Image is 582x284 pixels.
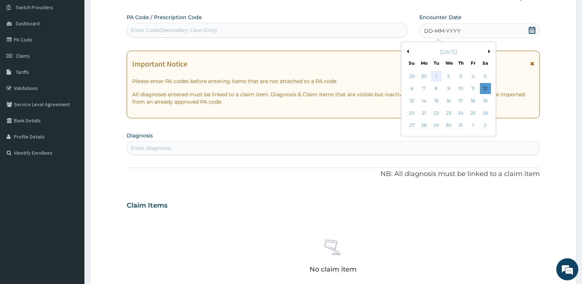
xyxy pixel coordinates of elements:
p: NB: All diagnosis must be linked to a claim item [127,169,540,179]
div: Choose Wednesday, July 30th, 2025 [443,120,454,131]
div: Choose Thursday, July 17th, 2025 [455,96,466,107]
div: Choose Sunday, July 27th, 2025 [406,120,417,131]
span: Claims [16,53,30,59]
div: Fr [470,60,476,66]
p: All diagnoses entered must be linked to a claim item. Diagnosis & Claim Items that are visible bu... [132,91,534,105]
div: Chat with us now [38,41,123,51]
div: Su [409,60,415,66]
div: Choose Wednesday, July 23rd, 2025 [443,108,454,119]
div: Choose Saturday, July 19th, 2025 [480,96,491,107]
div: Choose Thursday, July 31st, 2025 [455,120,466,131]
div: We [445,60,452,66]
div: Choose Sunday, July 6th, 2025 [406,83,417,94]
button: Previous Month [405,50,409,53]
div: Choose Monday, July 7th, 2025 [419,83,430,94]
h3: Claim Items [127,202,167,210]
label: PA Code / Prescription Code [127,14,202,21]
div: Choose Monday, July 28th, 2025 [419,120,430,131]
div: Choose Monday, July 14th, 2025 [419,96,430,107]
span: Tariffs [16,69,29,75]
h1: Important Notice [132,60,187,68]
div: Mo [421,60,427,66]
div: Choose Thursday, July 10th, 2025 [455,83,466,94]
div: Choose Tuesday, July 29th, 2025 [431,120,442,131]
div: Choose Wednesday, July 16th, 2025 [443,96,454,107]
div: Choose Wednesday, July 2nd, 2025 [443,71,454,82]
p: Please enter PA codes before entering items that are not attached to a PA code [132,78,534,85]
div: Choose Sunday, July 20th, 2025 [406,108,417,119]
div: Choose Friday, July 11th, 2025 [467,83,478,94]
div: Choose Friday, July 4th, 2025 [467,71,478,82]
span: Switch Providers [16,4,53,11]
div: Choose Tuesday, July 1st, 2025 [431,71,442,82]
div: Choose Sunday, June 29th, 2025 [406,71,417,82]
div: Minimize live chat window [120,4,138,21]
div: Choose Friday, August 1st, 2025 [467,120,478,131]
div: Sa [482,60,488,66]
div: Choose Saturday, August 2nd, 2025 [480,120,491,131]
div: Choose Thursday, July 3rd, 2025 [455,71,466,82]
label: Diagnosis [127,132,153,139]
img: d_794563401_company_1708531726252_794563401 [14,37,30,55]
div: Choose Saturday, July 26th, 2025 [480,108,491,119]
div: Enter Code(Secondary Care Only) [131,26,217,34]
div: Enter diagnosis [131,144,171,152]
p: No claim item [310,266,357,273]
span: We're online! [43,93,101,167]
div: [DATE] [404,48,493,55]
label: Encounter Date [419,14,462,21]
div: Choose Sunday, July 13th, 2025 [406,96,417,107]
div: Th [458,60,464,66]
div: Choose Friday, July 25th, 2025 [467,108,478,119]
div: Choose Friday, July 18th, 2025 [467,96,478,107]
div: Tu [433,60,440,66]
div: Choose Monday, June 30th, 2025 [419,71,430,82]
div: Choose Monday, July 21st, 2025 [419,108,430,119]
div: Choose Thursday, July 24th, 2025 [455,108,466,119]
span: Dashboard [16,20,40,27]
button: Next Month [488,50,492,53]
div: Choose Tuesday, July 22nd, 2025 [431,108,442,119]
div: month 2025-07 [406,71,491,132]
div: Choose Saturday, July 5th, 2025 [480,71,491,82]
div: Choose Tuesday, July 15th, 2025 [431,96,442,107]
div: Choose Wednesday, July 9th, 2025 [443,83,454,94]
div: Choose Tuesday, July 8th, 2025 [431,83,442,94]
span: DD-MM-YYYY [424,27,460,35]
textarea: Type your message and hit 'Enter' [4,201,140,226]
div: Choose Saturday, July 12th, 2025 [480,83,491,94]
